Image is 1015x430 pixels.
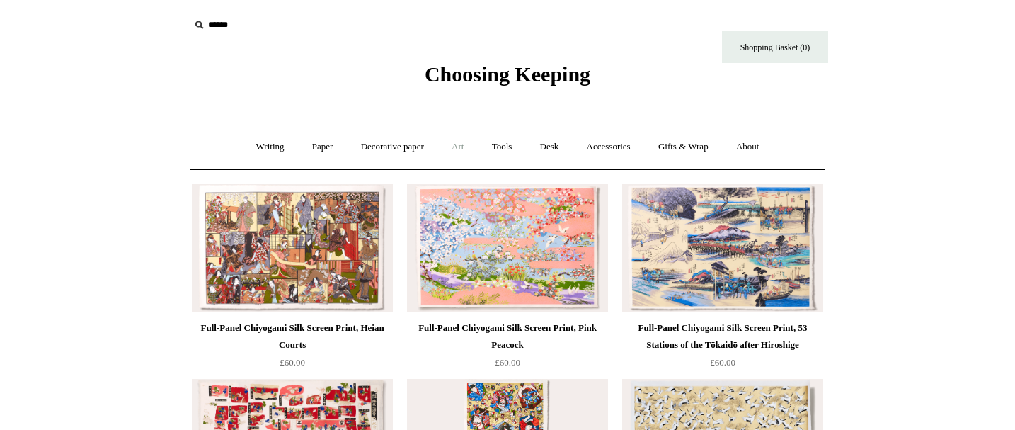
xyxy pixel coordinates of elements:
[411,319,604,353] div: Full-Panel Chiyogami Silk Screen Print, Pink Peacock
[527,128,572,166] a: Desk
[407,184,608,312] img: Full-Panel Chiyogami Silk Screen Print, Pink Peacock
[192,184,393,312] img: Full-Panel Chiyogami Silk Screen Print, Heian Courts
[574,128,643,166] a: Accessories
[299,128,346,166] a: Paper
[425,62,590,86] span: Choosing Keeping
[626,319,820,353] div: Full-Panel Chiyogami Silk Screen Print, 53 Stations of the Tōkaidō after Hiroshige
[495,357,520,368] span: £60.00
[192,319,393,378] a: Full-Panel Chiyogami Silk Screen Print, Heian Courts £60.00
[348,128,437,166] a: Decorative paper
[710,357,735,368] span: £60.00
[622,319,823,378] a: Full-Panel Chiyogami Silk Screen Print, 53 Stations of the Tōkaidō after Hiroshige £60.00
[195,319,389,353] div: Full-Panel Chiyogami Silk Screen Print, Heian Courts
[646,128,721,166] a: Gifts & Wrap
[407,319,608,378] a: Full-Panel Chiyogami Silk Screen Print, Pink Peacock £60.00
[622,184,823,312] a: Full-Panel Chiyogami Silk Screen Print, 53 Stations of the Tōkaidō after Hiroshige Full-Panel Chi...
[192,184,393,312] a: Full-Panel Chiyogami Silk Screen Print, Heian Courts Full-Panel Chiyogami Silk Screen Print, Heia...
[479,128,525,166] a: Tools
[722,31,828,63] a: Shopping Basket (0)
[407,184,608,312] a: Full-Panel Chiyogami Silk Screen Print, Pink Peacock Full-Panel Chiyogami Silk Screen Print, Pink...
[439,128,476,166] a: Art
[280,357,305,368] span: £60.00
[723,128,772,166] a: About
[622,184,823,312] img: Full-Panel Chiyogami Silk Screen Print, 53 Stations of the Tōkaidō after Hiroshige
[243,128,297,166] a: Writing
[425,74,590,84] a: Choosing Keeping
